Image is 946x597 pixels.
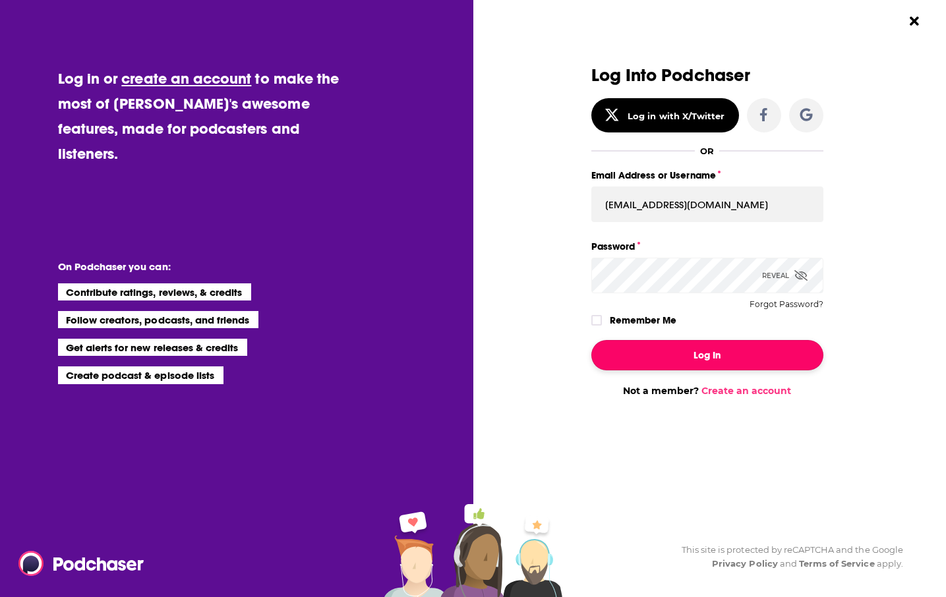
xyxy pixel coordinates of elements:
div: Log in with X/Twitter [628,111,724,121]
img: Podchaser - Follow, Share and Rate Podcasts [18,551,145,576]
button: Forgot Password? [750,300,823,309]
button: Log in with X/Twitter [591,98,739,132]
li: Contribute ratings, reviews, & credits [58,283,252,300]
div: OR [700,146,714,156]
button: Log In [591,340,823,370]
li: Get alerts for new releases & credits [58,339,247,356]
label: Password [591,238,823,255]
button: Close Button [902,9,927,34]
h3: Log Into Podchaser [591,66,823,85]
a: Terms of Service [799,558,875,569]
div: Reveal [762,258,808,293]
label: Remember Me [610,312,676,329]
li: Create podcast & episode lists [58,366,223,384]
li: Follow creators, podcasts, and friends [58,311,259,328]
a: Podchaser - Follow, Share and Rate Podcasts [18,551,134,576]
input: Email Address or Username [591,186,823,222]
div: Not a member? [591,385,823,397]
a: Create an account [701,385,791,397]
a: create an account [121,69,251,88]
label: Email Address or Username [591,167,823,184]
li: On Podchaser you can: [58,260,322,273]
div: This site is protected by reCAPTCHA and the Google and apply. [671,543,903,571]
a: Privacy Policy [712,558,778,569]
